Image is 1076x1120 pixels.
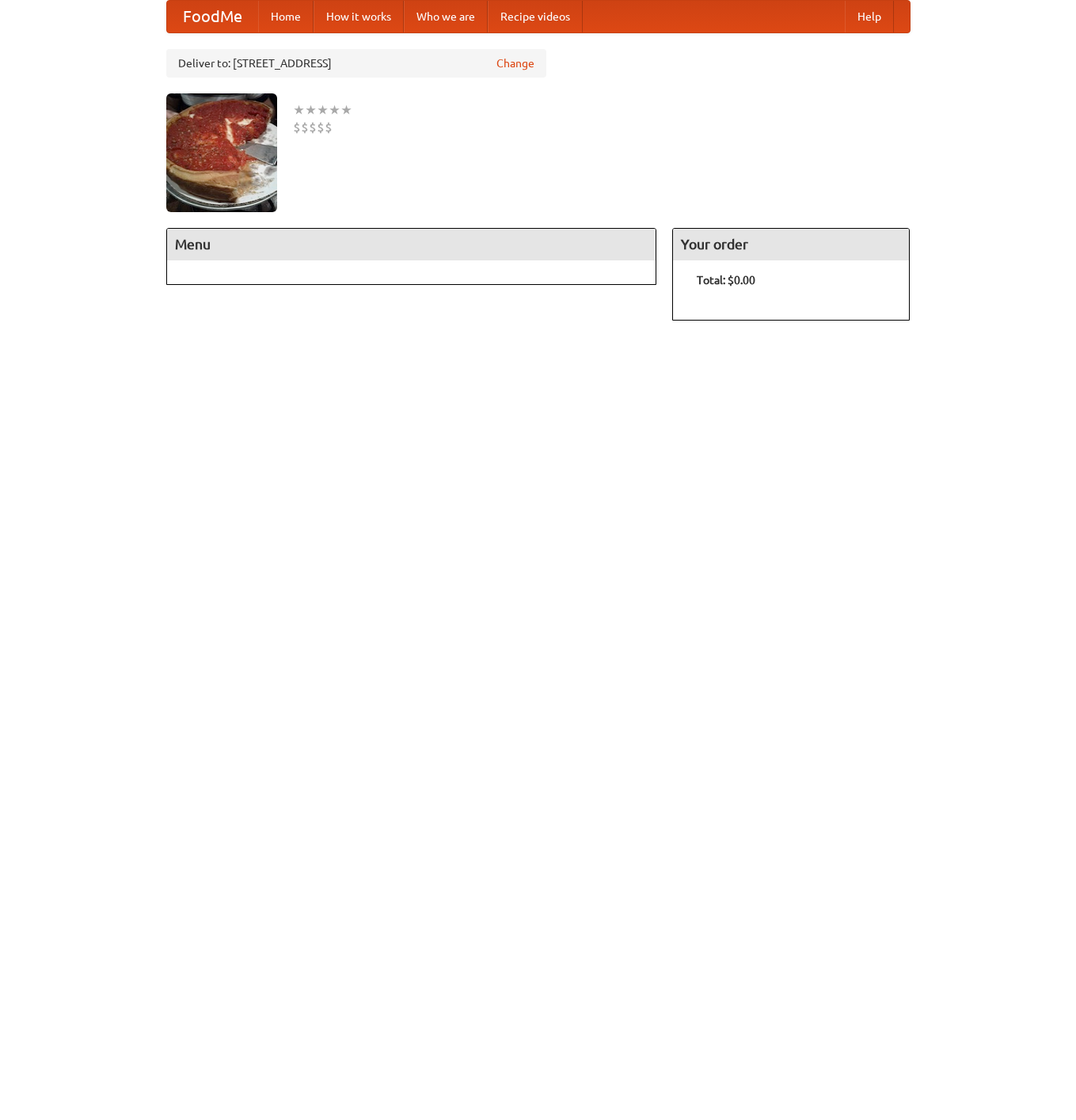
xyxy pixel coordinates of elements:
a: Help [845,1,894,32]
li: ★ [293,101,305,119]
li: $ [317,119,325,136]
img: angular.jpg [166,93,277,212]
h4: Your order [673,229,909,260]
li: $ [293,119,301,136]
a: Who we are [404,1,488,32]
li: $ [325,119,333,136]
li: ★ [317,101,329,119]
h4: Menu [167,229,656,260]
a: How it works [314,1,404,32]
li: $ [309,119,317,136]
a: Home [258,1,314,32]
a: FoodMe [167,1,258,32]
li: ★ [305,101,317,119]
a: Change [496,55,534,71]
li: $ [301,119,309,136]
a: Recipe videos [488,1,583,32]
li: ★ [329,101,340,119]
div: Deliver to: [STREET_ADDRESS] [166,49,546,78]
li: ★ [340,101,352,119]
b: Total: $0.00 [697,274,755,287]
